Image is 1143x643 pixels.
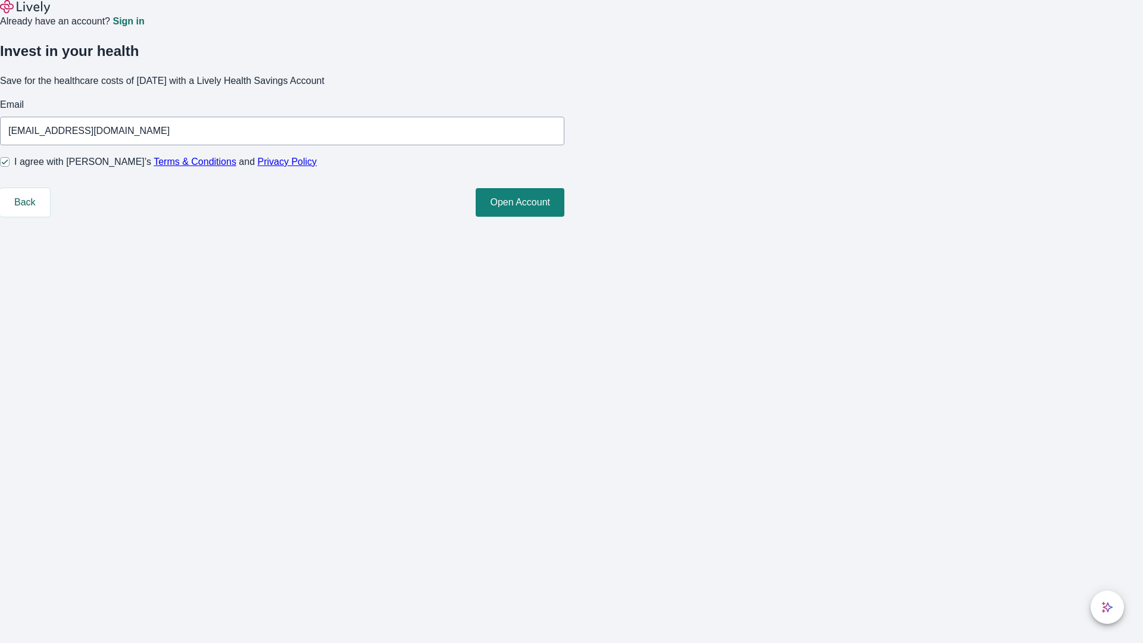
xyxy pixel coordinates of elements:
button: chat [1091,591,1124,624]
span: I agree with [PERSON_NAME]’s and [14,155,317,169]
a: Privacy Policy [258,157,317,167]
svg: Lively AI Assistant [1101,601,1113,613]
button: Open Account [476,188,564,217]
a: Terms & Conditions [154,157,236,167]
a: Sign in [113,17,144,26]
